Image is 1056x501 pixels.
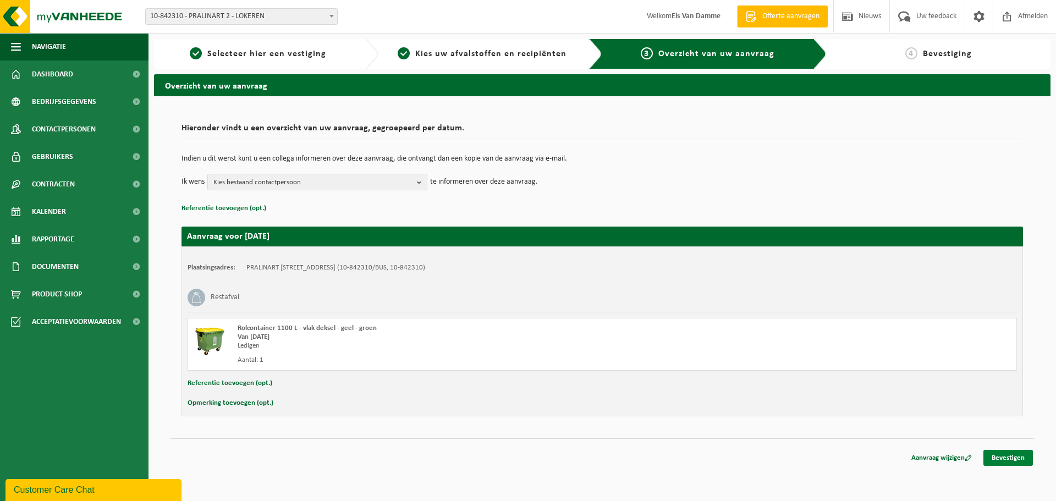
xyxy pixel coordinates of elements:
strong: Van [DATE] [238,333,269,340]
span: 1 [190,47,202,59]
span: Kies bestaand contactpersoon [213,174,413,191]
strong: Plaatsingsadres: [188,264,235,271]
span: Navigatie [32,33,66,60]
a: Bevestigen [983,450,1033,466]
a: 1Selecteer hier een vestiging [159,47,356,60]
span: Product Shop [32,280,82,308]
span: Acceptatievoorwaarden [32,308,121,335]
span: Selecteer hier een vestiging [207,49,326,58]
span: Rapportage [32,225,74,253]
span: 4 [905,47,917,59]
img: WB-1100-HPE-GN-50.png [194,324,227,357]
span: 3 [641,47,653,59]
span: Offerte aanvragen [760,11,822,22]
span: Contactpersonen [32,115,96,143]
a: 2Kies uw afvalstoffen en recipiënten [384,47,581,60]
p: Ik wens [182,174,205,190]
span: 2 [398,47,410,59]
span: Gebruikers [32,143,73,170]
span: Contracten [32,170,75,198]
strong: Aanvraag voor [DATE] [187,232,269,241]
strong: Els Van Damme [672,12,721,20]
span: Kalender [32,198,66,225]
h2: Overzicht van uw aanvraag [154,74,1050,96]
p: te informeren over deze aanvraag. [430,174,538,190]
button: Opmerking toevoegen (opt.) [188,396,273,410]
span: Documenten [32,253,79,280]
span: Dashboard [32,60,73,88]
a: Offerte aanvragen [737,5,828,27]
button: Referentie toevoegen (opt.) [188,376,272,390]
span: Bevestiging [923,49,972,58]
span: Overzicht van uw aanvraag [658,49,774,58]
span: Bedrijfsgegevens [32,88,96,115]
button: Referentie toevoegen (opt.) [182,201,266,216]
iframe: chat widget [5,477,184,501]
button: Kies bestaand contactpersoon [207,174,427,190]
span: 10-842310 - PRALINART 2 - LOKEREN [145,8,338,25]
span: Kies uw afvalstoffen en recipiënten [415,49,566,58]
div: Aantal: 1 [238,356,646,365]
div: Ledigen [238,342,646,350]
h3: Restafval [211,289,239,306]
p: Indien u dit wenst kunt u een collega informeren over deze aanvraag, die ontvangt dan een kopie v... [182,155,1023,163]
span: 10-842310 - PRALINART 2 - LOKEREN [146,9,337,24]
td: PRALINART [STREET_ADDRESS] (10-842310/BUS, 10-842310) [246,263,425,272]
span: Rolcontainer 1100 L - vlak deksel - geel - groen [238,324,377,332]
h2: Hieronder vindt u een overzicht van uw aanvraag, gegroepeerd per datum. [182,124,1023,139]
a: Aanvraag wijzigen [903,450,980,466]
